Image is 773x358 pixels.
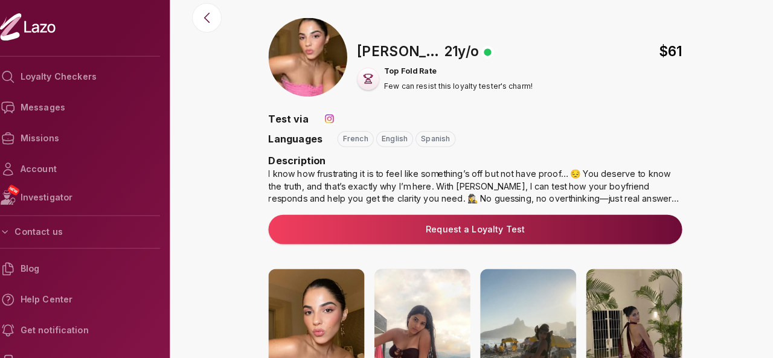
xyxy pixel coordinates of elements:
a: Blog [10,255,172,286]
p: 21 y/o [451,47,484,67]
button: Request a Loyalty Test [278,217,684,246]
p: Top Fold Rate [391,72,537,82]
p: Languages [278,136,331,150]
span: spanish [428,138,456,148]
span: NEW [21,187,34,199]
a: Help Center [10,286,172,316]
img: instagram [332,117,344,129]
span: english [389,138,414,148]
a: NEWInvestigator [10,188,172,213]
span: french [351,138,376,148]
p: Few can resist this loyalty tester's charm! [391,86,537,96]
a: Loyalty Checkers [10,67,172,97]
p: [PERSON_NAME] , [365,47,447,67]
button: Contact us [10,223,172,245]
span: $ 61 [661,47,684,67]
span: Description [278,158,334,170]
img: profile image [278,24,355,101]
a: Account [10,158,172,188]
a: Request a Loyalty Test [287,226,674,238]
a: Messages [10,97,172,127]
div: I know how frustrating it is to feel like something’s off but not have proof… 😔 You deserve to kn... [278,171,684,208]
p: Test via [278,116,317,130]
a: Missions [10,127,172,158]
a: Get notification [10,316,172,346]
